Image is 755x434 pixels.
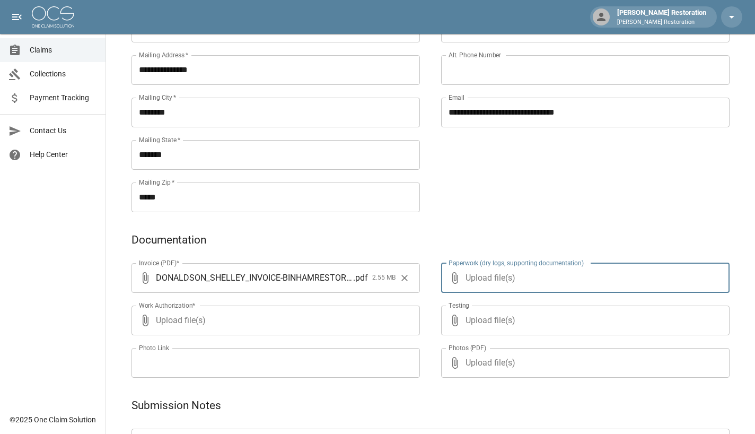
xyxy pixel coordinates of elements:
[449,343,486,352] label: Photos (PDF)
[156,306,391,335] span: Upload file(s)
[449,50,501,59] label: Alt. Phone Number
[397,270,412,286] button: Clear
[372,273,396,283] span: 2.55 MB
[466,263,701,293] span: Upload file(s)
[32,6,74,28] img: ocs-logo-white-transparent.png
[449,93,464,102] label: Email
[613,7,710,27] div: [PERSON_NAME] Restoration
[156,272,353,284] span: DONALDSON_SHELLEY_INVOICE-BINHAMRESTORATION-PHX
[10,414,96,425] div: © 2025 One Claim Solution
[449,258,584,267] label: Paperwork (dry logs, supporting documentation)
[466,306,701,335] span: Upload file(s)
[30,149,97,160] span: Help Center
[139,178,175,187] label: Mailing Zip
[30,68,97,80] span: Collections
[139,343,169,352] label: Photo Link
[139,50,188,59] label: Mailing Address
[353,272,368,284] span: . pdf
[139,93,177,102] label: Mailing City
[30,92,97,103] span: Payment Tracking
[466,348,701,378] span: Upload file(s)
[449,301,469,310] label: Testing
[139,301,196,310] label: Work Authorization*
[6,6,28,28] button: open drawer
[30,125,97,136] span: Contact Us
[139,135,180,144] label: Mailing State
[30,45,97,56] span: Claims
[139,258,180,267] label: Invoice (PDF)*
[617,18,706,27] p: [PERSON_NAME] Restoration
